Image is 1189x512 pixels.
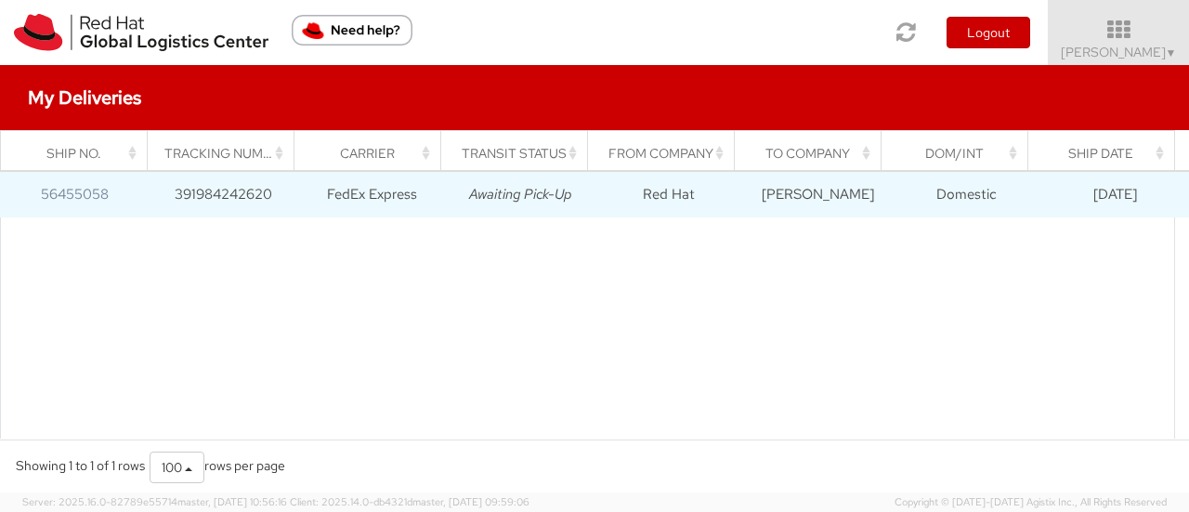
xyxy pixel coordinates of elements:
td: Domestic [892,171,1040,217]
span: Copyright © [DATE]-[DATE] Agistix Inc., All Rights Reserved [895,495,1167,510]
span: master, [DATE] 09:59:06 [412,495,529,508]
div: To Company [751,144,876,163]
td: 391984242620 [149,171,297,217]
div: Carrier [311,144,436,163]
a: 56455058 [41,185,109,203]
span: 100 [162,459,182,476]
div: From Company [605,144,729,163]
td: [DATE] [1040,171,1189,217]
button: Logout [947,17,1030,48]
div: Tracking Number [164,144,289,163]
i: Awaiting Pick-Up [469,185,572,203]
span: master, [DATE] 10:56:16 [177,495,287,508]
span: Server: 2025.16.0-82789e55714 [22,495,287,508]
td: Red Hat [594,171,743,217]
button: 100 [150,452,204,483]
div: Transit Status [458,144,582,163]
button: Need help? [292,15,412,46]
div: Ship Date [1045,144,1169,163]
div: Dom/Int [898,144,1023,163]
td: [PERSON_NAME] [743,171,892,217]
span: ▼ [1166,46,1177,60]
img: rh-logistics-00dfa346123c4ec078e1.svg [14,14,268,51]
td: FedEx Express [297,171,446,217]
div: rows per page [150,452,285,483]
span: Client: 2025.14.0-db4321d [290,495,529,508]
span: [PERSON_NAME] [1061,44,1177,60]
span: Showing 1 to 1 of 1 rows [16,457,145,474]
h4: My Deliveries [28,87,141,108]
div: Ship No. [18,144,142,163]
